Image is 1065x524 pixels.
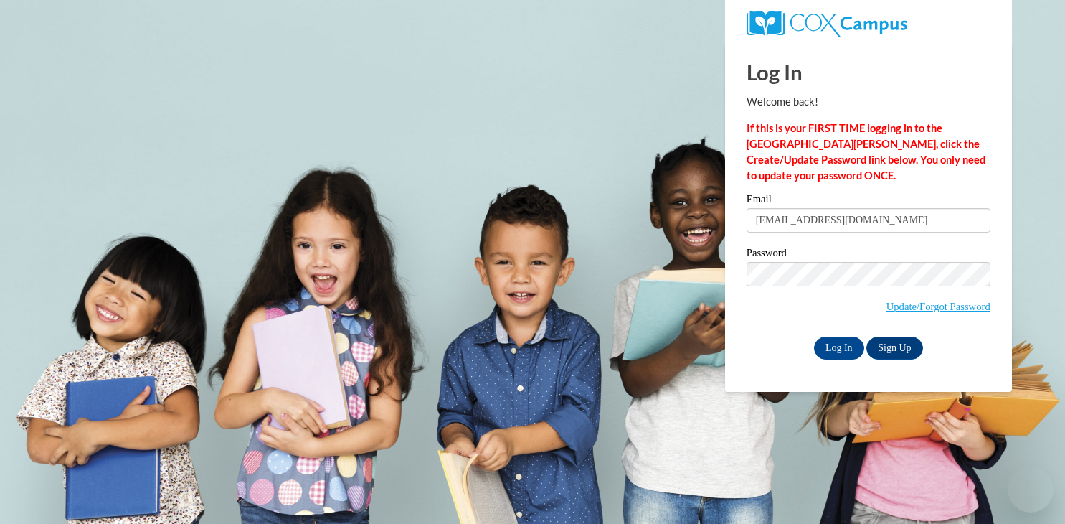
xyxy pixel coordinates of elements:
label: Email [747,194,990,208]
img: COX Campus [747,11,907,37]
input: Log In [814,337,864,360]
label: Password [747,248,990,262]
strong: If this is your FIRST TIME logging in to the [GEOGRAPHIC_DATA][PERSON_NAME], click the Create/Upd... [747,122,985,182]
h1: Log In [747,57,990,87]
a: COX Campus [747,11,990,37]
p: Welcome back! [747,94,990,110]
a: Sign Up [866,337,922,360]
a: Update/Forgot Password [886,301,990,312]
iframe: Button to launch messaging window [1008,467,1054,513]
